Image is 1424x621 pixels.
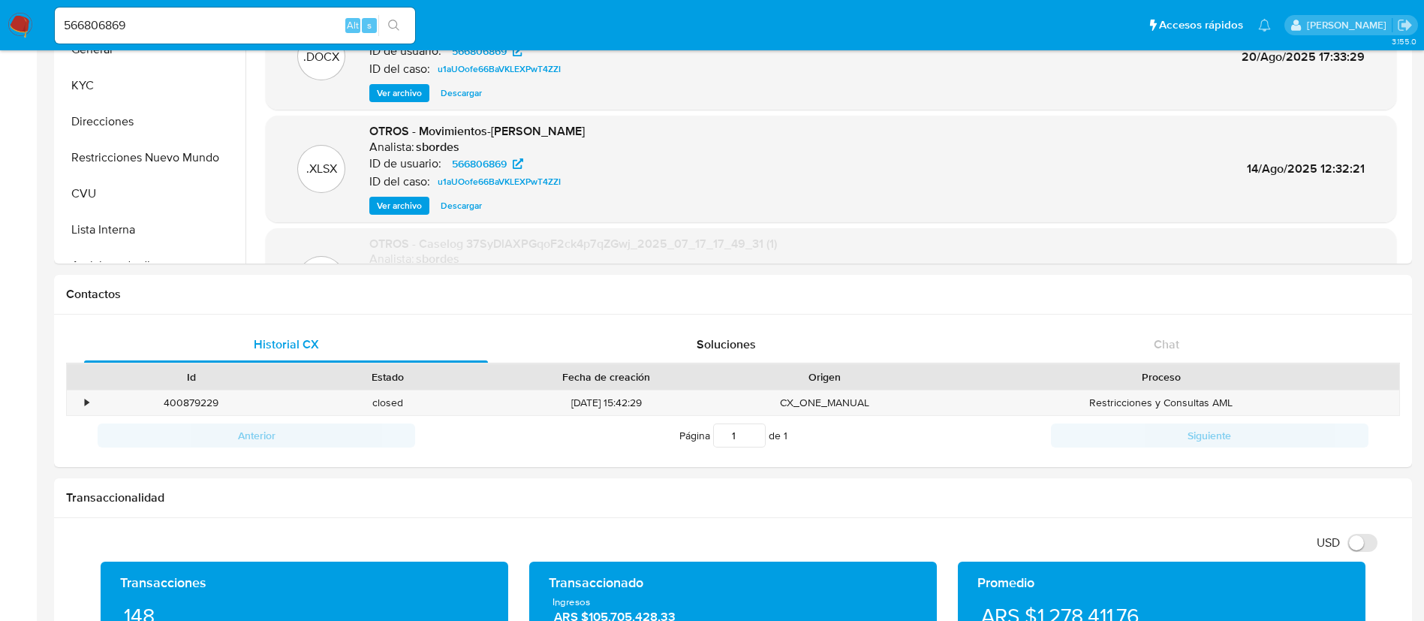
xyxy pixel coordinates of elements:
span: Accesos rápidos [1159,17,1243,33]
button: Siguiente [1051,424,1368,448]
span: Historial CX [254,336,319,353]
span: Descargar [441,198,482,213]
span: Chat [1154,336,1179,353]
div: CX_ONE_MANUAL [727,390,923,415]
p: micaela.pliatskas@mercadolibre.com [1307,18,1392,32]
p: .DOCX [303,49,339,65]
div: [DATE] 15:42:29 [486,390,727,415]
button: Descargar [433,197,489,215]
button: search-icon [378,15,409,36]
span: OTROS - Caselog 37SyDlAXPGqoF2ck4p7qZGwj_2025_07_17_17_49_31 (1) [369,235,777,252]
span: s [367,18,372,32]
button: CVU [58,176,245,212]
p: ID del caso: [369,174,430,189]
h6: sbordes [416,252,459,267]
span: Descargar [441,86,482,101]
span: OTROS - Movimientos-[PERSON_NAME] [369,122,585,140]
a: u1aUOofe66BaVKLEXPwT4ZZI [432,60,567,78]
span: 20/Ago/2025 17:33:29 [1242,48,1365,65]
a: 566806869 [443,42,532,60]
p: ID de usuario: [369,156,441,171]
button: Ver archivo [369,197,429,215]
input: Buscar usuario o caso... [55,16,415,35]
span: u1aUOofe66BaVKLEXPwT4ZZI [438,173,561,191]
span: Ver archivo [377,198,422,213]
h6: sbordes [416,140,459,155]
span: 566806869 [452,155,507,173]
div: Proceso [934,369,1389,384]
div: Origen [737,369,913,384]
span: Alt [347,18,359,32]
button: KYC [58,68,245,104]
button: Direcciones [58,104,245,140]
button: Anticipos de dinero [58,248,245,284]
a: 566806869 [443,155,532,173]
p: ID de usuario: [369,44,441,59]
div: Restricciones y Consultas AML [923,390,1399,415]
span: Soluciones [697,336,756,353]
div: Fecha de creación [497,369,716,384]
a: u1aUOofe66BaVKLEXPwT4ZZI [432,173,567,191]
p: Analista: [369,252,414,267]
span: 14/Ago/2025 12:32:21 [1247,160,1365,177]
span: Ver archivo [377,86,422,101]
p: Analista: [369,140,414,155]
span: Página de [679,424,787,448]
span: 566806869 [452,42,507,60]
h1: Contactos [66,287,1400,302]
h1: Transaccionalidad [66,490,1400,505]
span: u1aUOofe66BaVKLEXPwT4ZZI [438,60,561,78]
div: closed [290,390,486,415]
a: Salir [1397,17,1413,33]
div: • [85,396,89,410]
button: Lista Interna [58,212,245,248]
div: Id [104,369,279,384]
span: 1 [784,428,787,443]
a: Notificaciones [1258,19,1271,32]
button: Anterior [98,424,415,448]
div: Estado [300,369,476,384]
button: Descargar [433,84,489,102]
p: ID del caso: [369,62,430,77]
button: Ver archivo [369,84,429,102]
button: Restricciones Nuevo Mundo [58,140,245,176]
p: .XLSX [306,161,337,177]
span: 3.155.0 [1392,35,1416,47]
div: 400879229 [93,390,290,415]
